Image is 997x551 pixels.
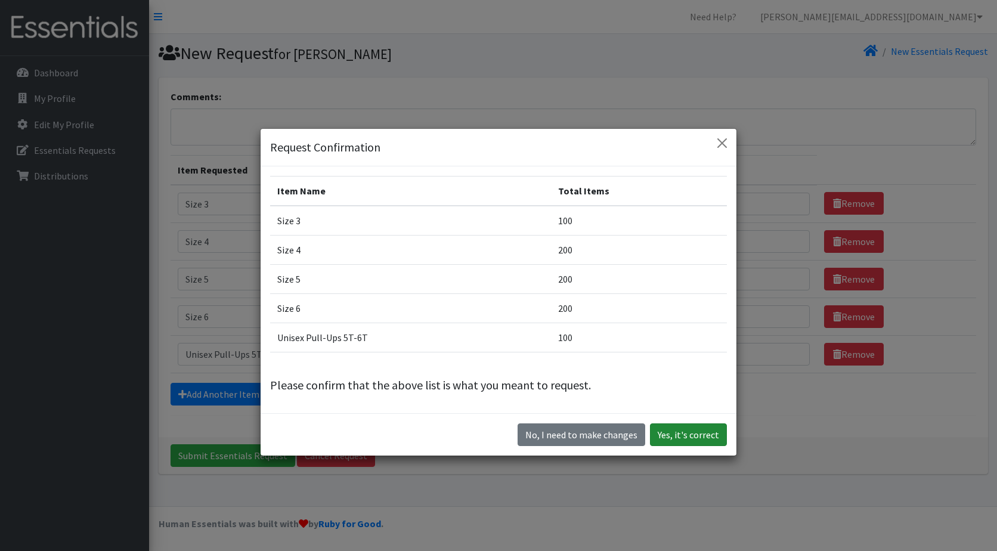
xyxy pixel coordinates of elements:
[551,177,727,206] th: Total Items
[551,236,727,265] td: 200
[551,206,727,236] td: 100
[713,134,732,153] button: Close
[270,265,551,294] td: Size 5
[270,206,551,236] td: Size 3
[551,265,727,294] td: 200
[270,294,551,323] td: Size 6
[270,177,551,206] th: Item Name
[270,236,551,265] td: Size 4
[551,294,727,323] td: 200
[270,323,551,352] td: Unisex Pull-Ups 5T-6T
[270,138,380,156] h5: Request Confirmation
[650,423,727,446] button: Yes, it's correct
[551,323,727,352] td: 100
[270,376,727,394] p: Please confirm that the above list is what you meant to request.
[518,423,645,446] button: No I need to make changes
